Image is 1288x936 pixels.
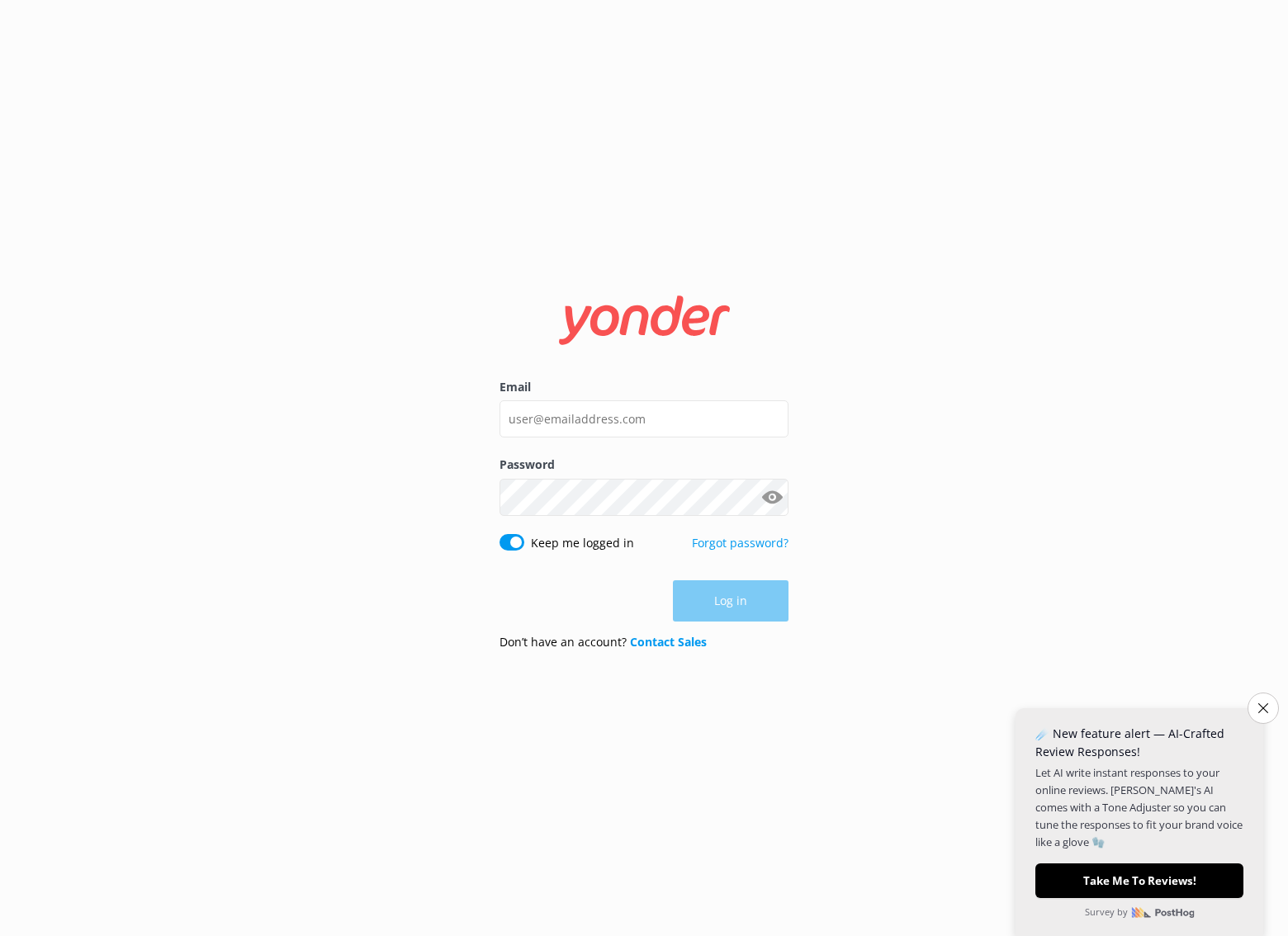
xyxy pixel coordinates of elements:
p: Don’t have an account? [500,633,707,651]
label: Email [500,378,788,396]
a: Contact Sales [630,634,707,650]
a: Forgot password? [692,535,788,551]
label: Keep me logged in [531,534,634,552]
button: Show password [755,480,788,513]
label: Password [500,456,788,474]
input: user@emailaddress.com [500,400,788,437]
